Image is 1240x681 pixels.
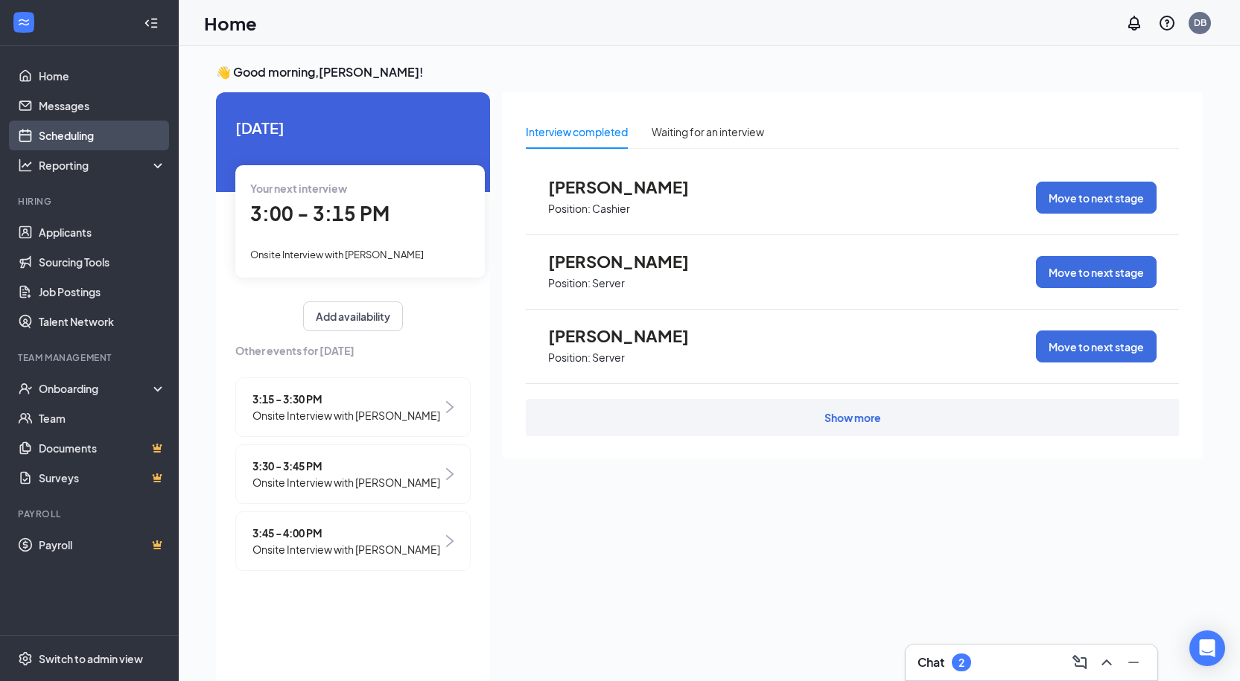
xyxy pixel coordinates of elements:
[235,342,471,359] span: Other events for [DATE]
[918,654,944,671] h3: Chat
[18,195,163,208] div: Hiring
[16,15,31,30] svg: WorkstreamLogo
[1098,653,1116,671] svg: ChevronUp
[1125,14,1143,32] svg: Notifications
[1095,650,1119,674] button: ChevronUp
[1122,650,1145,674] button: Minimize
[1071,653,1089,671] svg: ComposeMessage
[39,381,153,396] div: Onboarding
[252,474,440,490] span: Onsite Interview with [PERSON_NAME]
[18,381,33,396] svg: UserCheck
[252,541,440,557] span: Onsite Interview with [PERSON_NAME]
[18,508,163,520] div: Payroll
[39,277,166,307] a: Job Postings
[18,351,163,364] div: Team Management
[1125,653,1142,671] svg: Minimize
[548,276,591,290] p: Position:
[1194,16,1206,29] div: DB
[252,391,440,407] span: 3:15 - 3:30 PM
[548,326,712,345] span: [PERSON_NAME]
[39,121,166,150] a: Scheduling
[18,158,33,173] svg: Analysis
[39,158,167,173] div: Reporting
[1189,630,1225,666] div: Open Intercom Messenger
[39,530,166,560] a: PayrollCrown
[548,351,591,365] p: Position:
[39,307,166,336] a: Talent Network
[250,249,424,260] span: Onsite Interview with [PERSON_NAME]
[548,177,712,196] span: [PERSON_NAME]
[235,116,471,139] span: [DATE]
[39,247,166,277] a: Sourcing Tools
[39,651,143,666] div: Switch to admin view
[216,64,1203,80] h3: 👋 Good morning, [PERSON_NAME] !
[548,252,712,271] span: [PERSON_NAME]
[548,202,591,216] p: Position:
[958,656,964,669] div: 2
[18,651,33,666] svg: Settings
[824,410,881,425] div: Show more
[1036,182,1157,214] button: Move to next stage
[303,301,403,331] button: Add availability
[1158,14,1176,32] svg: QuestionInfo
[252,458,440,474] span: 3:30 - 3:45 PM
[39,91,166,121] a: Messages
[1068,650,1092,674] button: ComposeMessage
[39,403,166,433] a: Team
[39,433,166,463] a: DocumentsCrown
[250,201,390,226] span: 3:00 - 3:15 PM
[1036,330,1157,362] button: Move to next stage
[592,276,625,290] p: Server
[250,182,347,195] span: Your next interview
[39,463,166,493] a: SurveysCrown
[39,61,166,91] a: Home
[252,525,440,541] span: 3:45 - 4:00 PM
[204,10,257,36] h1: Home
[1036,256,1157,288] button: Move to next stage
[526,124,628,140] div: Interview completed
[652,124,764,140] div: Waiting for an interview
[592,202,630,216] p: Cashier
[592,351,625,365] p: Server
[252,407,440,423] span: Onsite Interview with [PERSON_NAME]
[39,217,166,247] a: Applicants
[144,16,159,31] svg: Collapse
